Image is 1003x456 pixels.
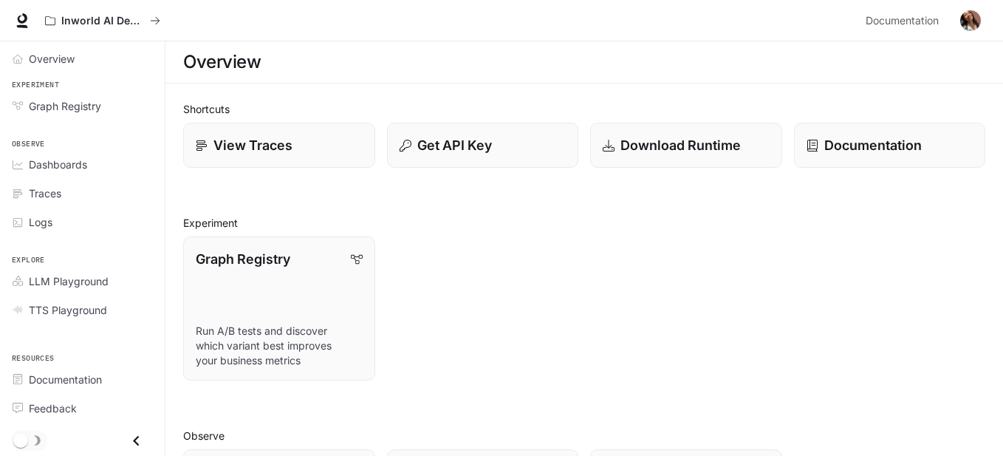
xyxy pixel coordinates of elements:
[29,51,75,67] span: Overview
[29,401,77,416] span: Feedback
[956,6,985,35] button: User avatar
[824,135,922,155] p: Documentation
[387,123,579,168] button: Get API Key
[183,123,375,168] a: View Traces
[866,12,939,30] span: Documentation
[860,6,950,35] a: Documentation
[6,152,159,177] a: Dashboards
[183,101,985,117] h2: Shortcuts
[196,249,290,269] p: Graph Registry
[6,395,159,421] a: Feedback
[620,135,741,155] p: Download Runtime
[6,268,159,294] a: LLM Playground
[183,428,985,443] h2: Observe
[6,46,159,72] a: Overview
[183,47,261,77] h1: Overview
[196,324,363,368] p: Run A/B tests and discover which variant best improves your business metrics
[183,236,375,381] a: Graph RegistryRun A/B tests and discover which variant best improves your business metrics
[29,214,52,230] span: Logs
[13,432,28,448] span: Dark mode toggle
[590,123,782,168] a: Download Runtime
[6,93,159,119] a: Graph Registry
[6,297,159,323] a: TTS Playground
[794,123,986,168] a: Documentation
[960,10,981,31] img: User avatar
[6,209,159,235] a: Logs
[29,157,87,172] span: Dashboards
[29,273,109,289] span: LLM Playground
[120,426,153,456] button: Close drawer
[38,6,167,35] button: All workspaces
[6,367,159,392] a: Documentation
[183,215,985,231] h2: Experiment
[213,135,292,155] p: View Traces
[29,98,101,114] span: Graph Registry
[29,186,61,201] span: Traces
[29,372,102,387] span: Documentation
[61,15,144,27] p: Inworld AI Demos
[417,135,492,155] p: Get API Key
[29,302,107,318] span: TTS Playground
[6,180,159,206] a: Traces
